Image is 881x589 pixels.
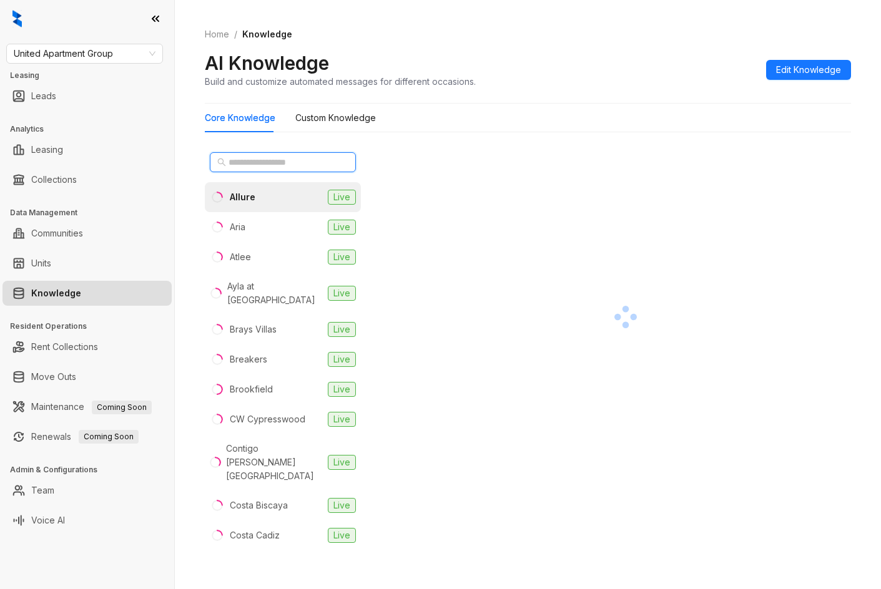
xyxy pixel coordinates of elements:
span: Edit Knowledge [776,63,841,77]
span: Live [328,455,356,470]
div: Aria [230,220,245,234]
a: Home [202,27,232,41]
img: logo [12,10,22,27]
h3: Resident Operations [10,321,174,332]
li: Collections [2,167,172,192]
a: Knowledge [31,281,81,306]
a: Leads [31,84,56,109]
div: Brays Villas [230,323,277,336]
a: Collections [31,167,77,192]
div: Atlee [230,250,251,264]
h3: Admin & Configurations [10,464,174,475]
button: Edit Knowledge [766,60,851,80]
div: Core Knowledge [205,111,275,125]
div: Costa Biscaya [230,499,288,512]
span: United Apartment Group [14,44,155,63]
div: Brookfield [230,382,273,396]
span: Live [328,498,356,513]
a: Team [31,478,54,503]
div: Build and customize automated messages for different occasions. [205,75,476,88]
span: Live [328,528,356,543]
span: Live [328,286,356,301]
span: Live [328,322,356,337]
span: Knowledge [242,29,292,39]
li: Maintenance [2,394,172,419]
div: Costa Cadiz [230,528,280,542]
li: Leads [2,84,172,109]
div: CW Cypresswood [230,412,305,426]
div: Allure [230,190,255,204]
li: Renewals [2,424,172,449]
span: search [217,158,226,167]
li: Knowledge [2,281,172,306]
a: Move Outs [31,364,76,389]
h2: AI Knowledge [205,51,329,75]
h3: Data Management [10,207,174,218]
a: Communities [31,221,83,246]
li: Rent Collections [2,334,172,359]
a: RenewalsComing Soon [31,424,139,449]
div: Breakers [230,353,267,366]
h3: Leasing [10,70,174,81]
a: Rent Collections [31,334,98,359]
div: Ayla at [GEOGRAPHIC_DATA] [227,280,323,307]
li: Move Outs [2,364,172,389]
div: Custom Knowledge [295,111,376,125]
span: Live [328,382,356,397]
a: Voice AI [31,508,65,533]
span: Live [328,220,356,235]
div: Contigo [PERSON_NAME][GEOGRAPHIC_DATA] [226,442,323,483]
span: Live [328,190,356,205]
span: Coming Soon [92,401,152,414]
li: Communities [2,221,172,246]
li: Voice AI [2,508,172,533]
span: Live [328,250,356,265]
a: Leasing [31,137,63,162]
li: Units [2,251,172,276]
span: Live [328,412,356,427]
span: Live [328,352,356,367]
li: Leasing [2,137,172,162]
h3: Analytics [10,124,174,135]
a: Units [31,251,51,276]
li: / [234,27,237,41]
li: Team [2,478,172,503]
span: Coming Soon [79,430,139,444]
